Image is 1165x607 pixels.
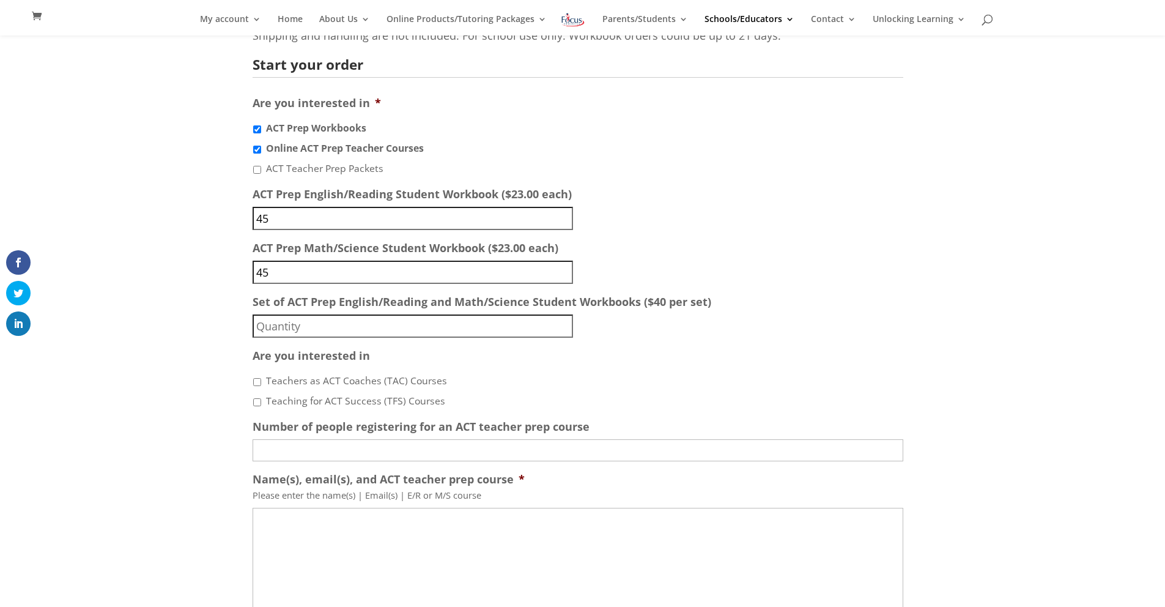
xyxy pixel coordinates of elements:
[253,58,893,72] h2: Start your order
[266,394,445,409] label: Teaching for ACT Success (TFS) Courses
[253,207,573,230] input: Quantity
[266,121,366,136] label: ACT Prep Workbooks
[266,141,424,156] label: Online ACT Prep Teacher Courses
[319,15,370,35] a: About Us
[811,15,856,35] a: Contact
[705,15,794,35] a: Schools/Educators
[253,28,903,43] p: Shipping and handling are not included. For school use only. Workbook orders could be up to 21 days.
[253,472,525,486] label: Name(s), email(s), and ACT teacher prep course
[873,15,966,35] a: Unlocking Learning
[253,487,903,503] div: Please enter the name(s) | Email(s) | E/R or M/S course
[253,96,381,110] label: Are you interested in
[560,11,586,29] img: Focus on Learning
[278,15,303,35] a: Home
[386,15,547,35] a: Online Products/Tutoring Packages
[253,187,572,201] label: ACT Prep English/Reading Student Workbook ($23.00 each)
[602,15,688,35] a: Parents/Students
[253,295,711,309] label: Set of ACT Prep English/Reading and Math/Science Student Workbooks ($40 per set)
[253,349,370,363] label: Are you interested in
[253,315,573,338] input: Quantity
[253,261,573,284] input: Quantity
[253,420,590,434] label: Number of people registering for an ACT teacher prep course
[266,374,447,389] label: Teachers as ACT Coaches (TAC) Courses
[200,15,261,35] a: My account
[266,162,383,176] label: ACT Teacher Prep Packets
[253,241,558,255] label: ACT Prep Math/Science Student Workbook ($23.00 each)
